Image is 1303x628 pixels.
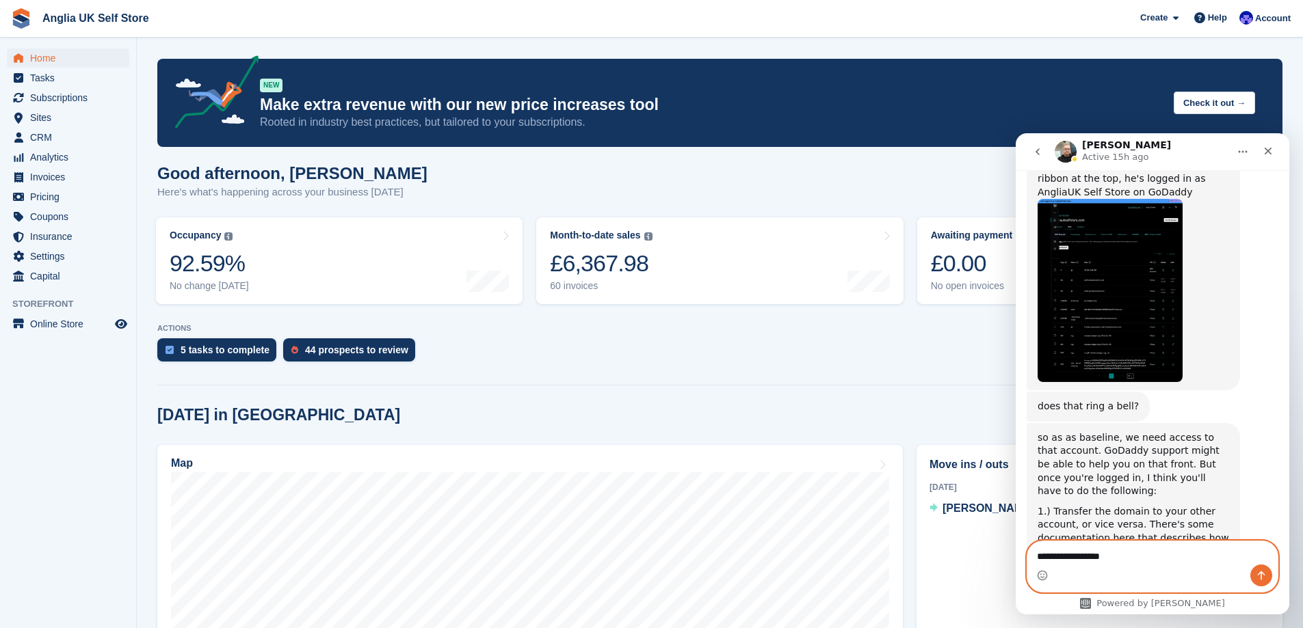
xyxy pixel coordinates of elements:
div: NEW [260,79,282,92]
div: No open invoices [931,280,1025,292]
span: Capital [30,267,112,286]
span: Settings [30,247,112,266]
img: prospect-51fa495bee0391a8d652442698ab0144808aea92771e9ea1ae160a38d050c398.svg [291,346,298,354]
button: Emoji picker [21,437,32,448]
img: icon-info-grey-7440780725fd019a000dd9b08b2336e03edf1995a4989e88bcd33f0948082b44.svg [644,232,653,241]
span: Analytics [30,148,112,167]
p: Rooted in industry best practices, but tailored to your subscriptions. [260,115,1163,130]
a: menu [7,227,129,246]
iframe: To enrich screen reader interactions, please activate Accessibility in Grammarly extension settings [1016,133,1289,614]
span: Invoices [30,167,112,187]
h2: Move ins / outs [930,456,1269,473]
a: Month-to-date sales £6,367.98 60 invoices [536,217,903,304]
p: Make extra revenue with our new price increases tool [260,95,1163,115]
a: menu [7,267,129,286]
div: 92.59% [170,249,249,277]
textarea: Message… [12,408,262,431]
img: Lewis Scotney [1239,11,1253,25]
div: Awaiting payment [931,230,1013,241]
p: ACTIONS [157,324,1282,333]
h1: Good afternoon, [PERSON_NAME] [157,164,427,182]
span: Help [1208,11,1227,25]
a: menu [7,314,129,333]
img: price-adjustments-announcement-icon-8257ccfd72463d97f412b2fc003d46551f7dbcb40ab6d574587a9cd5c0d94... [163,55,259,133]
a: menu [7,88,129,107]
div: Occupancy [170,230,221,241]
div: Tom says… [11,290,263,505]
a: menu [7,128,129,147]
a: Preview store [113,316,129,332]
span: Storefront [12,297,136,311]
a: 5 tasks to complete [157,338,283,368]
div: 44 prospects to review [305,344,408,355]
a: menu [7,49,129,68]
span: [PERSON_NAME] [943,502,1034,514]
a: Anglia UK Self Store [37,7,155,29]
a: [PERSON_NAME] 26 [930,500,1051,518]
a: menu [7,187,129,206]
a: menu [7,207,129,226]
a: menu [7,247,129,266]
a: menu [7,148,129,167]
span: Home [30,49,112,68]
a: 44 prospects to review [283,338,422,368]
span: Create [1140,11,1168,25]
div: so as as baseline, we need access to that account. GoDaddy support might be able to help you on t... [22,298,213,365]
h2: Map [171,457,193,469]
div: £6,367.98 [550,249,652,277]
div: so as as baseline, we need access to that account. GoDaddy support might be able to help you on t... [11,290,224,480]
a: menu [7,108,129,127]
span: Online Store [30,314,112,333]
div: [DATE] [930,481,1269,493]
div: 60 invoices [550,280,652,292]
img: stora-icon-8386f47178a22dfd0bd8f6a31ec36ba5ce8667c1dd55bd0f319d3a0aa187defe.svg [11,8,31,29]
div: 5 tasks to complete [181,344,269,355]
div: Month-to-date sales [550,230,640,241]
span: Insurance [30,227,112,246]
span: CRM [30,128,112,147]
div: No change [DATE] [170,280,249,292]
a: Occupancy 92.59% No change [DATE] [156,217,523,304]
h2: [DATE] in [GEOGRAPHIC_DATA] [157,406,400,424]
div: 1.) Transfer the domain to your other account, or vice versa. There's some documentation here tha... [22,372,213,425]
span: Tasks [30,68,112,87]
a: Awaiting payment £0.00 No open invoices [917,217,1284,304]
span: Sites [30,108,112,127]
a: menu [7,167,129,187]
span: Account [1255,12,1291,25]
span: Subscriptions [30,88,112,107]
button: Check it out → [1174,92,1255,114]
p: Here's what's happening across your business [DATE] [157,185,427,200]
button: Send a message… [235,431,256,453]
a: menu [7,68,129,87]
span: Pricing [30,187,112,206]
img: task-75834270c22a3079a89374b754ae025e5fb1db73e45f91037f5363f120a921f8.svg [166,346,174,354]
img: icon-info-grey-7440780725fd019a000dd9b08b2336e03edf1995a4989e88bcd33f0948082b44.svg [224,232,233,241]
div: £0.00 [931,249,1025,277]
span: Coupons [30,207,112,226]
